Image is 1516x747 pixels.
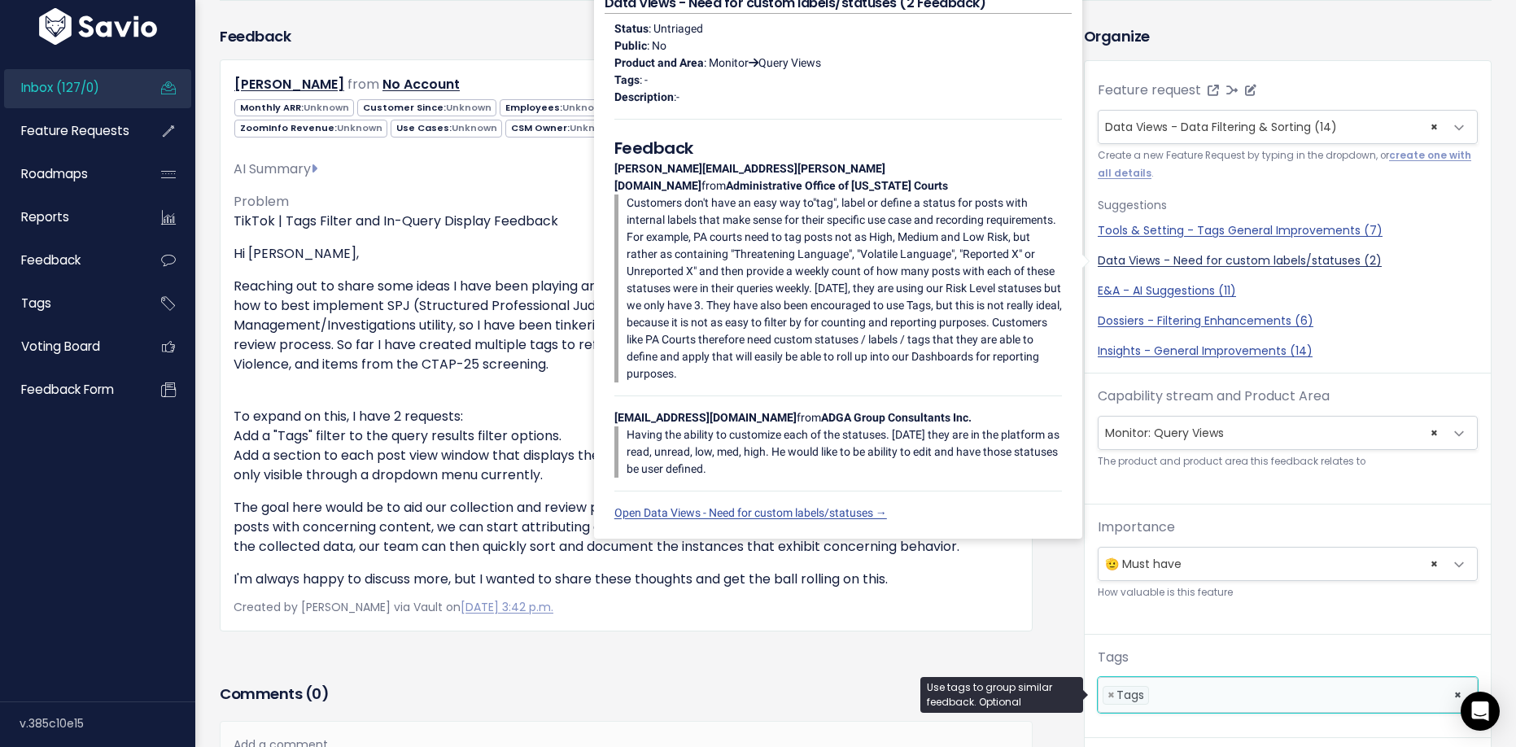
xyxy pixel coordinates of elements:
span: CSM Owner: [505,120,620,137]
a: Feedback form [4,371,135,408]
label: Importance [1098,518,1175,537]
strong: Description [614,90,674,103]
span: Reports [21,208,69,225]
span: AI Summary [234,159,317,178]
span: Unknown [446,101,491,114]
h3: Organize [1084,25,1492,47]
strong: ADGA Group Consultants Inc. [821,411,972,424]
strong: [PERSON_NAME][EMAIL_ADDRESS][PERSON_NAME][DOMAIN_NAME] [614,162,885,192]
span: × [1108,687,1115,704]
span: Problem [234,192,289,211]
span: × [1431,111,1438,143]
strong: [EMAIL_ADDRESS][DOMAIN_NAME] [614,411,797,424]
p: To expand on this, I have 2 requests: Add a "Tags" filter to the query results filter options. Ad... [234,407,1019,485]
span: Unknown [304,101,349,114]
span: Feature Requests [21,122,129,139]
a: Voting Board [4,328,135,365]
p: TikTok | Tags Filter and In-Query Display Feedback [234,212,1019,231]
span: Use Cases: [391,120,502,137]
li: Tags [1103,686,1149,705]
h3: Comments ( ) [220,683,1033,705]
small: How valuable is this feature [1098,584,1478,601]
span: Tags [21,295,51,312]
a: Reports [4,199,135,236]
p: Reaching out to share some ideas I have been playing around with on the platform. We recently had... [234,277,1019,394]
strong: Tags [614,73,640,86]
span: Unknown [337,121,382,134]
span: 🫡 Must have [1099,548,1444,580]
a: No Account [382,75,460,94]
label: Tags [1098,648,1129,667]
p: Customers don't have an easy way to"tag", label or define a status for posts with internal labels... [627,194,1062,382]
label: Capability stream and Product Area [1098,387,1330,406]
a: Roadmaps [4,155,135,193]
div: v.385c10e15 [20,702,195,745]
a: Data Views - Need for custom labels/statuses (2) [1098,252,1478,269]
span: Feedback form [21,381,114,398]
img: logo-white.9d6f32f41409.svg [35,8,161,45]
span: × [1431,417,1438,449]
small: Create a new Feature Request by typing in the dropdown, or . [1098,147,1478,182]
span: Monitor: Query Views [1098,416,1478,450]
span: 🫡 Must have [1098,547,1478,581]
p: Having the ability to customize each of the statuses. [DATE] they are in the platform as read, un... [627,426,1062,478]
h5: Feedback [614,136,1062,160]
a: Open Data Views - Need for custom labels/statuses → [614,506,887,519]
span: 0 [312,684,321,704]
span: × [1453,678,1462,712]
span: Roadmaps [21,165,88,182]
span: Inbox (127/0) [21,79,99,96]
div: Open Intercom Messenger [1461,692,1500,731]
p: I'm always happy to discuss more, but I wanted to share these thoughts and get the ball rolling o... [234,570,1019,589]
h3: Feedback [220,25,291,47]
div: Use tags to group similar feedback. Optional [920,677,1083,713]
a: Tools & Setting - Tags General Improvements (7) [1098,222,1478,239]
span: ZoomInfo Revenue: [234,120,387,137]
span: Monthly ARR: [234,99,354,116]
small: The product and product area this feedback relates to [1098,453,1478,470]
label: Feature request [1098,81,1201,100]
span: Unknown [562,101,608,114]
a: E&A - AI Suggestions (11) [1098,282,1478,299]
a: create one with all details [1098,149,1471,179]
span: × [1431,548,1438,580]
a: Tags [4,285,135,322]
a: Inbox (127/0) [4,69,135,107]
p: Suggestions [1098,195,1478,216]
span: Unknown [452,121,497,134]
span: Unknown [570,121,615,134]
span: Tags [1116,687,1144,703]
a: Dossiers - Filtering Enhancements (6) [1098,312,1478,330]
strong: Public [614,39,647,52]
strong: Administrative Office of [US_STATE] Courts [726,179,948,192]
p: Hi [PERSON_NAME], [234,244,1019,264]
a: [PERSON_NAME] [234,75,344,94]
span: Data Views - Data Filtering & Sorting (14) [1105,119,1337,135]
span: - [676,90,679,103]
span: Customer Since: [357,99,496,116]
span: Employees: [500,99,613,116]
p: The goal here would be to aid our collection and review process when preparing POI research and a... [234,498,1019,557]
strong: Product and Area [614,56,704,69]
span: from [347,75,379,94]
span: Monitor: Query Views [1099,417,1444,449]
div: : Untriaged : No : Monitor Query Views : - : from from [605,14,1072,528]
a: Insights - General Improvements (14) [1098,343,1478,360]
span: Voting Board [21,338,100,355]
span: Created by [PERSON_NAME] via Vault on [234,599,553,615]
a: [DATE] 3:42 p.m. [461,599,553,615]
a: Feedback [4,242,135,279]
span: Feedback [21,251,81,269]
a: Feature Requests [4,112,135,150]
strong: Status [614,22,649,35]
